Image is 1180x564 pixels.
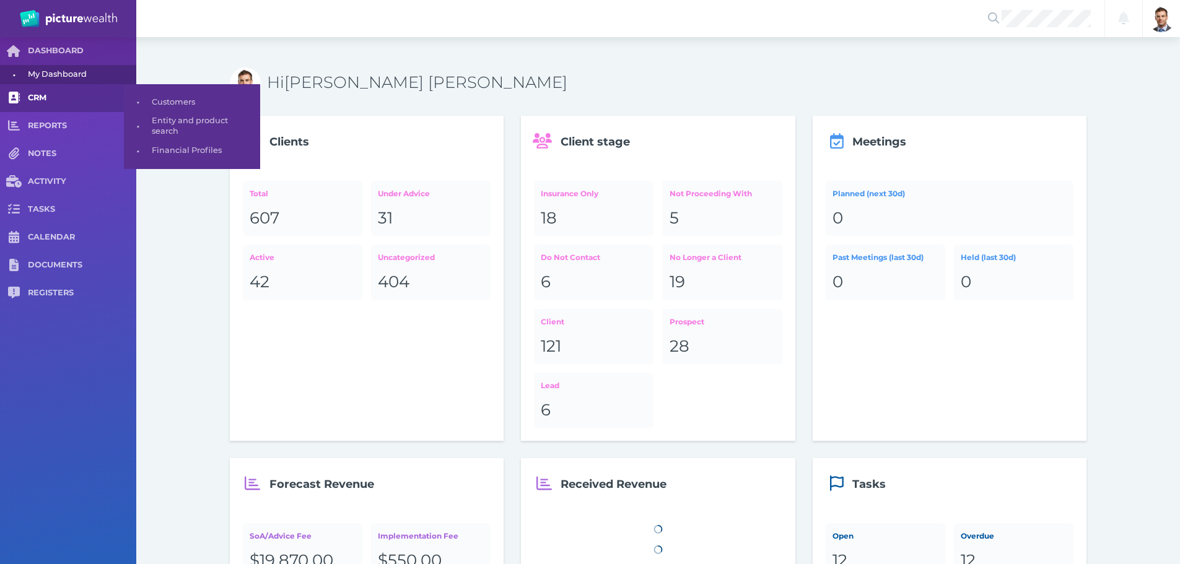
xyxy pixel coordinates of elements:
[561,135,630,149] span: Client stage
[833,531,854,540] span: Open
[961,253,1016,262] span: Held (last 30d)
[541,272,647,293] div: 6
[124,118,152,134] span: •
[378,253,435,262] span: Uncategorized
[250,189,268,198] span: Total
[378,208,484,229] div: 31
[124,94,152,110] span: •
[124,93,260,112] a: •Customers
[833,208,1067,229] div: 0
[833,272,938,293] div: 0
[124,111,260,141] a: •Entity and product search
[541,336,647,357] div: 121
[28,65,132,84] span: My Dashboard
[28,149,136,159] span: NOTES
[670,317,704,326] span: Prospect
[670,189,752,198] span: Not Proceeding With
[28,121,136,131] span: REPORTS
[826,245,945,300] a: Past Meetings (last 30d)0
[371,181,491,236] a: Under Advice31
[152,111,256,141] span: Entity and product search
[561,477,666,491] span: Received Revenue
[269,135,309,149] span: Clients
[670,208,776,229] div: 5
[28,176,136,187] span: ACTIVITY
[961,272,1067,293] div: 0
[28,46,136,56] span: DASHBOARD
[152,93,256,112] span: Customers
[250,531,312,540] span: SoA/Advice Fee
[852,135,906,149] span: Meetings
[670,336,776,357] div: 28
[28,93,136,103] span: CRM
[961,531,994,540] span: Overdue
[670,253,741,262] span: No Longer a Client
[541,208,647,229] div: 18
[826,181,1074,236] a: Planned (next 30d)0
[541,189,598,198] span: Insurance Only
[852,477,886,491] span: Tasks
[28,232,136,243] span: CALENDAR
[378,189,430,198] span: Under Advice
[954,245,1073,300] a: Held (last 30d)0
[243,245,362,300] a: Active42
[250,272,356,293] div: 42
[541,381,559,390] span: Lead
[124,141,260,160] a: •Financial Profiles
[28,260,136,271] span: DOCUMENTS
[833,189,905,198] span: Planned (next 30d)
[670,272,776,293] div: 19
[1148,5,1175,32] img: Brad Bond
[250,253,274,262] span: Active
[541,253,600,262] span: Do Not Contact
[267,72,1087,93] h3: Hi [PERSON_NAME] [PERSON_NAME]
[378,531,458,540] span: Implementation Fee
[152,141,256,160] span: Financial Profiles
[250,208,356,229] div: 607
[541,400,647,421] div: 6
[124,143,152,158] span: •
[833,253,924,262] span: Past Meetings (last 30d)
[269,477,374,491] span: Forecast Revenue
[28,204,136,215] span: TASKS
[230,67,261,98] img: Bradley David Bond
[28,288,136,298] span: REGISTERS
[243,181,362,236] a: Total607
[378,272,484,293] div: 404
[541,317,564,326] span: Client
[20,10,117,27] img: PW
